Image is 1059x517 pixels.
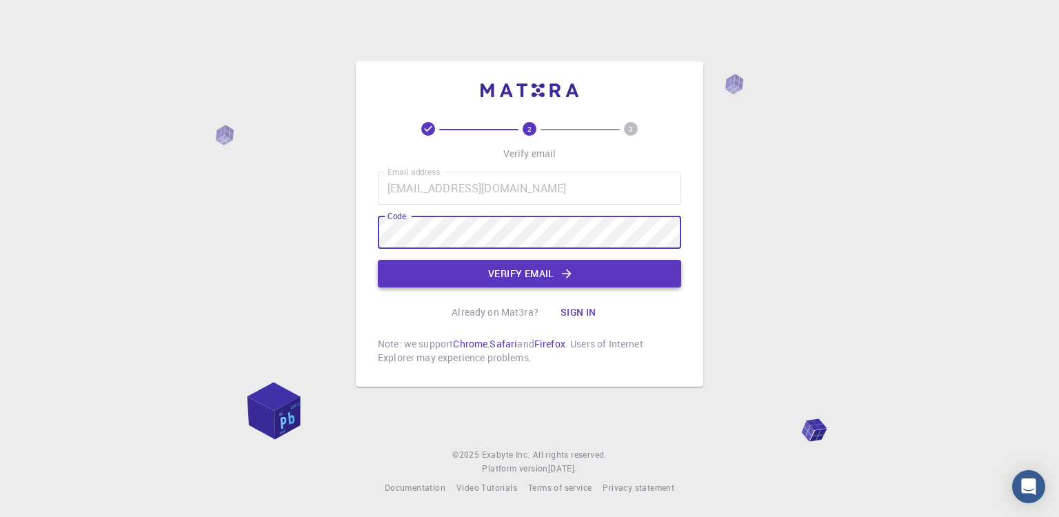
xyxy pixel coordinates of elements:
text: 2 [527,124,532,134]
a: Terms of service [528,481,592,495]
label: Email address [387,166,440,178]
a: [DATE]. [548,462,577,476]
text: 3 [629,124,633,134]
label: Code [387,210,406,222]
a: Video Tutorials [456,481,517,495]
a: Chrome [453,337,487,350]
a: Privacy statement [603,481,674,495]
span: Video Tutorials [456,482,517,493]
span: Platform version [482,462,547,476]
span: Documentation [385,482,445,493]
span: Exabyte Inc. [482,449,530,460]
a: Documentation [385,481,445,495]
span: Terms of service [528,482,592,493]
a: Firefox [534,337,565,350]
span: All rights reserved. [533,448,607,462]
a: Safari [490,337,517,350]
a: Exabyte Inc. [482,448,530,462]
button: Sign in [549,298,607,326]
div: Open Intercom Messenger [1012,470,1045,503]
span: [DATE] . [548,463,577,474]
p: Verify email [503,147,556,161]
span: © 2025 [452,448,481,462]
p: Note: we support , and . Users of Internet Explorer may experience problems. [378,337,681,365]
button: Verify email [378,260,681,287]
span: Privacy statement [603,482,674,493]
p: Already on Mat3ra? [452,305,538,319]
